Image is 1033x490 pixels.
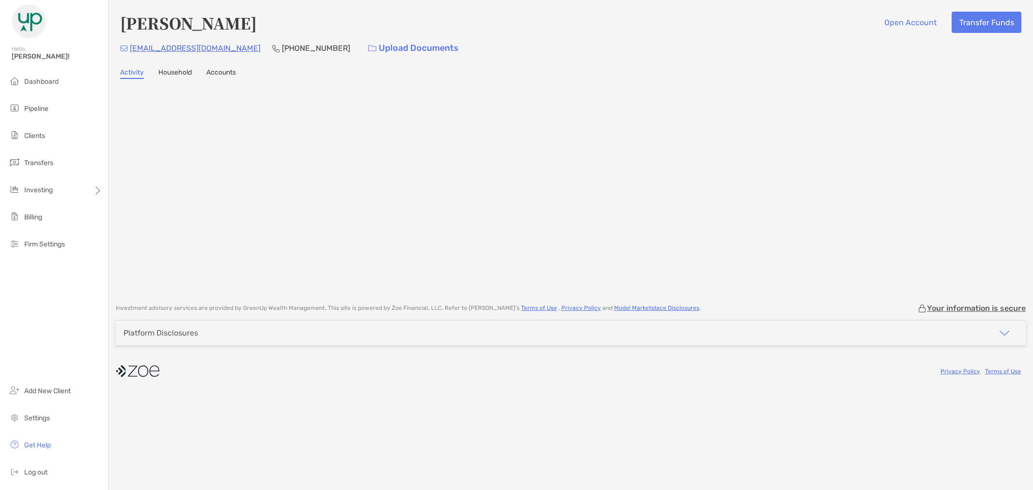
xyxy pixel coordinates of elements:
[9,129,20,141] img: clients icon
[24,213,42,221] span: Billing
[123,328,198,337] div: Platform Disclosures
[282,42,350,54] p: [PHONE_NUMBER]
[940,368,980,375] a: Privacy Policy
[9,75,20,87] img: dashboard icon
[24,105,48,113] span: Pipeline
[12,52,102,61] span: [PERSON_NAME]!
[927,304,1026,313] p: Your information is secure
[272,45,280,52] img: Phone Icon
[24,387,71,395] span: Add New Client
[368,45,376,52] img: button icon
[116,360,159,382] img: company logo
[9,384,20,396] img: add_new_client icon
[9,102,20,114] img: pipeline icon
[116,305,701,312] p: Investment advisory services are provided by GreenUp Wealth Management . This site is powered by ...
[9,439,20,450] img: get-help icon
[130,42,261,54] p: [EMAIL_ADDRESS][DOMAIN_NAME]
[985,368,1021,375] a: Terms of Use
[521,305,557,311] a: Terms of Use
[24,186,53,194] span: Investing
[9,238,20,249] img: firm-settings icon
[206,68,236,79] a: Accounts
[120,46,128,51] img: Email Icon
[158,68,192,79] a: Household
[24,159,53,167] span: Transfers
[9,156,20,168] img: transfers icon
[952,12,1021,33] button: Transfer Funds
[24,240,65,248] span: Firm Settings
[120,68,144,79] a: Activity
[9,184,20,195] img: investing icon
[362,38,465,59] a: Upload Documents
[24,468,47,476] span: Log out
[24,414,50,422] span: Settings
[24,77,59,86] span: Dashboard
[877,12,944,33] button: Open Account
[9,211,20,222] img: billing icon
[12,4,46,39] img: Zoe Logo
[999,327,1010,339] img: icon arrow
[24,132,45,140] span: Clients
[561,305,601,311] a: Privacy Policy
[9,466,20,477] img: logout icon
[24,441,51,449] span: Get Help
[9,412,20,423] img: settings icon
[120,12,257,34] h4: [PERSON_NAME]
[614,305,699,311] a: Model Marketplace Disclosures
